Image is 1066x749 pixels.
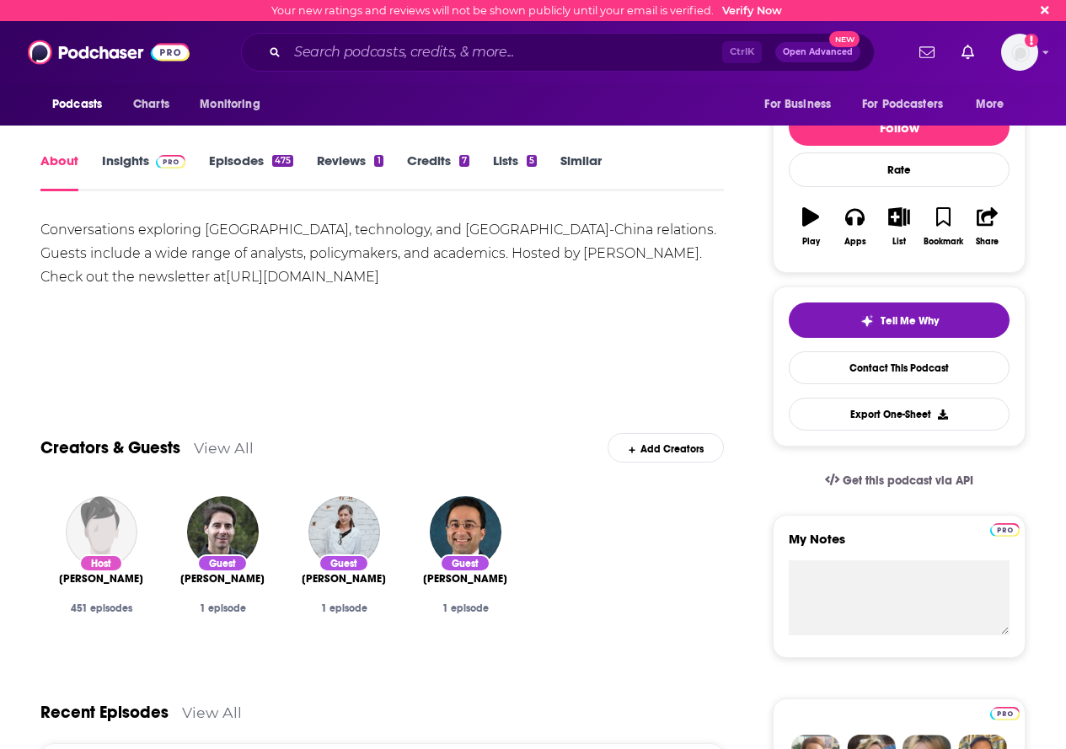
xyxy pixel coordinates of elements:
span: New [829,31,860,47]
input: Search podcasts, credits, & more... [287,39,722,66]
div: List [892,237,906,247]
button: Export One-Sheet [789,398,1010,431]
div: 1 episode [418,602,512,614]
img: Peter Hessler [187,496,259,568]
div: Share [976,237,999,247]
span: For Business [764,93,831,116]
span: [PERSON_NAME] [423,572,507,586]
button: Apps [833,196,876,257]
a: Creators & Guests [40,437,180,458]
a: Pro website [990,704,1020,720]
a: Jordan Schneider [59,572,143,586]
div: Guest [197,554,248,572]
a: Credits7 [407,152,469,191]
div: 1 episode [175,602,270,614]
span: [PERSON_NAME] [302,572,386,586]
img: Podchaser Pro [990,523,1020,537]
div: Bookmark [924,237,963,247]
span: For Podcasters [862,93,943,116]
div: Add Creators [608,433,723,463]
span: Open Advanced [783,48,853,56]
button: Play [789,196,833,257]
div: 475 [272,155,293,167]
a: About [40,152,78,191]
div: 7 [459,155,469,167]
a: Similar [560,152,602,191]
a: Recent Episodes [40,702,169,723]
span: Podcasts [52,93,102,116]
a: Reviews1 [317,152,383,191]
div: Apps [844,237,866,247]
span: More [976,93,1004,116]
span: Monitoring [200,93,260,116]
button: Bookmark [921,196,965,257]
a: Pro website [990,521,1020,537]
a: Charts [122,88,179,120]
button: Follow [789,109,1010,146]
a: Get this podcast via API [812,460,987,501]
img: Jordan Schneider [66,496,137,568]
a: Show notifications dropdown [955,38,981,67]
button: open menu [964,88,1026,120]
span: Ctrl K [722,41,762,63]
span: [PERSON_NAME] [180,572,265,586]
button: open menu [40,88,124,120]
div: 1 episode [297,602,391,614]
img: Keller Easterling [308,496,380,568]
span: Charts [133,93,169,116]
div: Play [802,237,820,247]
div: Guest [440,554,490,572]
a: Contact This Podcast [789,351,1010,384]
div: Guest [319,554,369,572]
button: open menu [188,88,281,120]
button: open menu [851,88,967,120]
span: [PERSON_NAME] [59,572,143,586]
button: List [877,196,921,257]
img: Ali Wyne [430,496,501,568]
img: Podchaser Pro [990,707,1020,720]
label: My Notes [789,531,1010,560]
span: Get this podcast via API [843,473,973,488]
a: View All [182,704,242,721]
svg: Email not verified [1025,34,1038,47]
a: Verify Now [722,4,782,17]
a: Peter Hessler [180,572,265,586]
a: Lists5 [493,152,537,191]
button: Open AdvancedNew [775,42,860,62]
button: Share [966,196,1010,257]
div: 451 episodes [54,602,148,614]
img: tell me why sparkle [860,314,874,328]
span: Logged in as MegnaMakan [1001,34,1038,71]
button: tell me why sparkleTell Me Why [789,302,1010,338]
a: Ali Wyne [423,572,507,586]
button: open menu [753,88,852,120]
img: User Profile [1001,34,1038,71]
a: Keller Easterling [302,572,386,586]
div: 1 [374,155,383,167]
img: Podchaser - Follow, Share and Rate Podcasts [28,36,190,68]
button: Show profile menu [1001,34,1038,71]
a: InsightsPodchaser Pro [102,152,185,191]
span: Tell Me Why [881,314,939,328]
div: Search podcasts, credits, & more... [241,33,875,72]
div: 5 [527,155,537,167]
div: Your new ratings and reviews will not be shown publicly until your email is verified. [271,4,782,17]
a: Episodes475 [209,152,293,191]
a: [URL][DOMAIN_NAME] [226,269,379,285]
a: View All [194,439,254,457]
a: Show notifications dropdown [913,38,941,67]
div: Host [79,554,123,572]
div: Conversations exploring [GEOGRAPHIC_DATA], technology, and [GEOGRAPHIC_DATA]-China relations. Gue... [40,218,724,289]
div: Rate [789,152,1010,187]
img: Podchaser Pro [156,155,185,169]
